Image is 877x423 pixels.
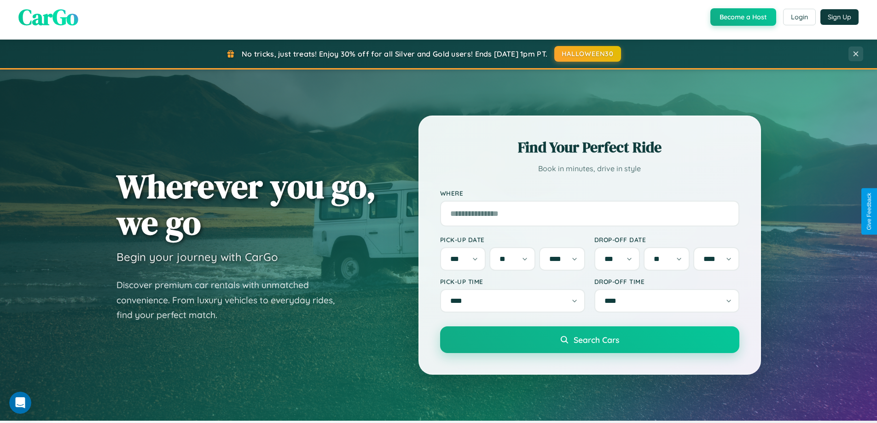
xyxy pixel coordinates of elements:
p: Book in minutes, drive in style [440,162,739,175]
span: No tricks, just treats! Enjoy 30% off for all Silver and Gold users! Ends [DATE] 1pm PT. [242,49,547,58]
label: Pick-up Time [440,278,585,285]
span: Search Cars [574,335,619,345]
label: Drop-off Date [594,236,739,243]
iframe: Intercom live chat [9,392,31,414]
button: Sign Up [820,9,859,25]
button: HALLOWEEN30 [554,46,621,62]
span: CarGo [18,2,78,32]
h2: Find Your Perfect Ride [440,137,739,157]
button: Login [783,9,816,25]
label: Where [440,189,739,197]
button: Search Cars [440,326,739,353]
p: Discover premium car rentals with unmatched convenience. From luxury vehicles to everyday rides, ... [116,278,347,323]
button: Become a Host [710,8,776,26]
label: Drop-off Time [594,278,739,285]
h3: Begin your journey with CarGo [116,250,278,264]
label: Pick-up Date [440,236,585,243]
div: Give Feedback [866,193,872,230]
h1: Wherever you go, we go [116,168,376,241]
